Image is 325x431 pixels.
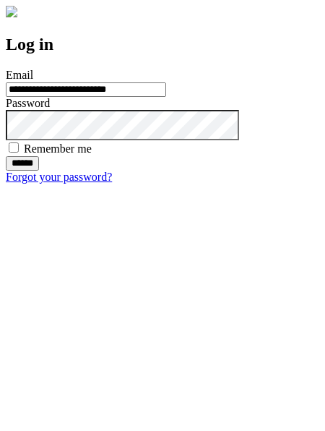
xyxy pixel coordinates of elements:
[6,97,50,109] label: Password
[24,142,92,155] label: Remember me
[6,171,112,183] a: Forgot your password?
[6,6,17,17] img: logo-4e3dc11c47720685a147b03b5a06dd966a58ff35d612b21f08c02c0306f2b779.png
[6,35,319,54] h2: Log in
[6,69,33,81] label: Email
